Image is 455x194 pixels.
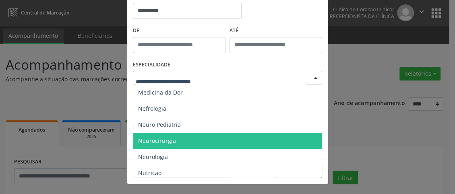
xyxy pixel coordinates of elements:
span: Neuro Pediatria [138,121,181,128]
span: Neurologia [138,153,168,161]
span: Neurocirurgia [138,137,176,144]
span: Nutricao [138,169,161,177]
label: ATÉ [230,25,322,37]
label: De [133,25,225,37]
span: Medicina da Dor [138,89,183,96]
label: ESPECIALIDADE [133,59,170,71]
span: Nefrologia [138,105,166,112]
